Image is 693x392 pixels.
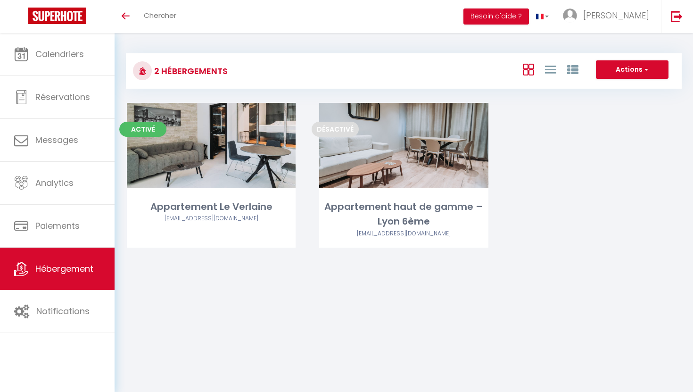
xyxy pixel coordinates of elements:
span: [PERSON_NAME] [583,9,649,21]
button: Besoin d'aide ? [463,8,529,25]
img: ... [563,8,577,23]
img: logout [671,10,683,22]
img: Super Booking [28,8,86,24]
span: Notifications [36,305,90,317]
span: Activé [119,122,166,137]
span: Messages [35,134,78,146]
div: Appartement Le Verlaine [127,200,296,214]
button: Actions [596,60,668,79]
span: Réservations [35,91,90,103]
span: Analytics [35,177,74,189]
span: Désactivé [312,122,359,137]
a: Vue en Liste [545,61,556,77]
span: Calendriers [35,48,84,60]
a: Vue en Box [523,61,534,77]
div: Airbnb [127,214,296,223]
a: Vue par Groupe [567,61,578,77]
div: Airbnb [319,229,488,238]
h3: 2 Hébergements [152,60,228,82]
span: Hébergement [35,263,93,275]
span: Chercher [144,10,176,20]
span: Paiements [35,220,80,232]
div: Appartement haut de gamme – Lyon 6ème [319,200,488,229]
